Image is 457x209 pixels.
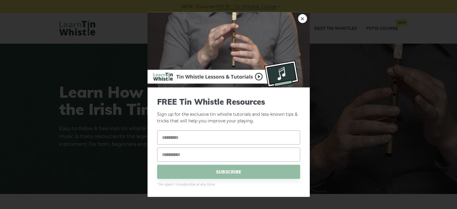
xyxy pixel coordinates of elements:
[157,97,300,106] span: FREE Tin Whistle Resources
[157,97,300,124] p: Sign up for the exclusive tin whistle tutorials and less-known tips & tricks that will help you i...
[157,165,300,179] span: SUBSCRIBE
[148,12,310,87] img: Tin Whistle Buying Guide Preview
[157,182,300,187] span: * No spam. Unsubscribe at any time.
[298,14,307,23] a: ×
